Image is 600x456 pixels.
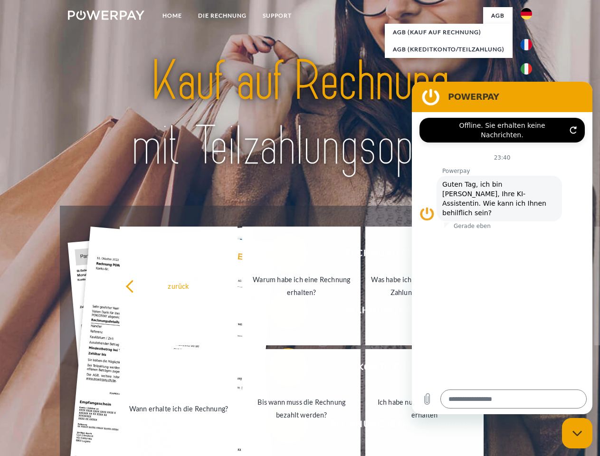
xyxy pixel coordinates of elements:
[385,41,513,58] a: AGB (Kreditkonto/Teilzahlung)
[562,418,592,448] iframe: Schaltfläche zum Öffnen des Messaging-Fensters; Konversation läuft
[154,7,190,24] a: Home
[190,7,255,24] a: DIE RECHNUNG
[385,24,513,41] a: AGB (Kauf auf Rechnung)
[412,82,592,414] iframe: Messaging-Fenster
[371,273,478,299] div: Was habe ich noch offen, ist meine Zahlung eingegangen?
[371,396,478,421] div: Ich habe nur eine Teillieferung erhalten
[521,39,532,50] img: fr
[68,10,144,20] img: logo-powerpay-white.svg
[483,7,513,24] a: agb
[91,46,509,182] img: title-powerpay_de.svg
[521,8,532,19] img: de
[248,396,355,421] div: Bis wann muss die Rechnung bezahlt werden?
[248,273,355,299] div: Warum habe ich eine Rechnung erhalten?
[365,227,484,345] a: Was habe ich noch offen, ist meine Zahlung eingegangen?
[255,7,300,24] a: SUPPORT
[521,63,532,75] img: it
[125,279,232,292] div: zurück
[125,402,232,415] div: Wann erhalte ich die Rechnung?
